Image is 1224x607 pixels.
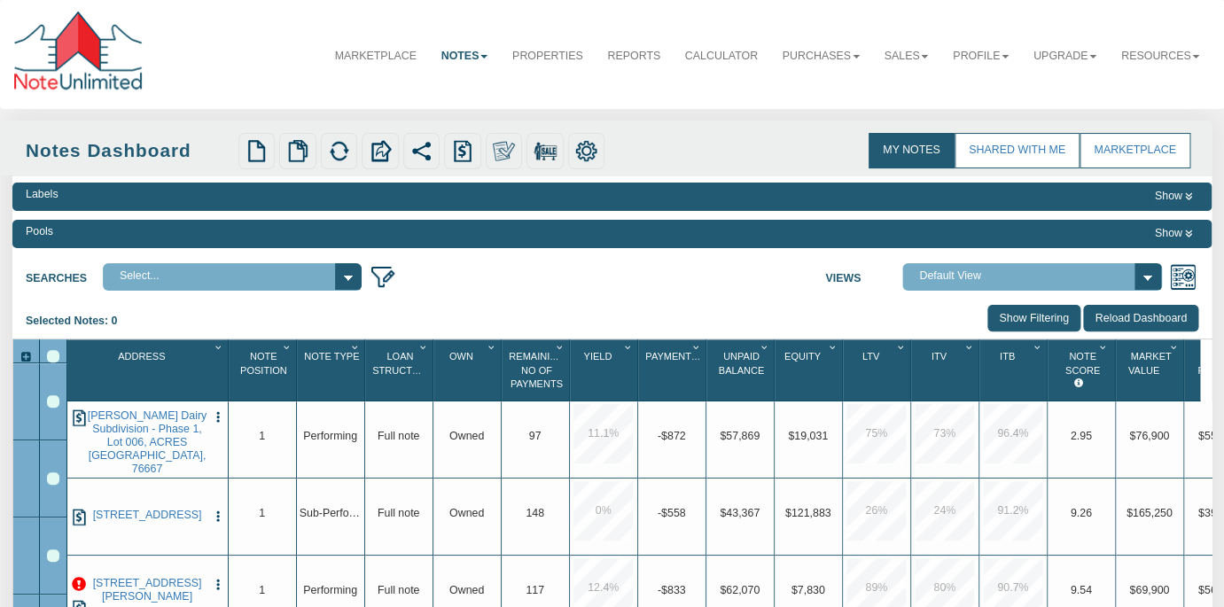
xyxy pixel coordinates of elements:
[987,305,1080,331] input: Show Filtering
[770,35,872,77] a: Purchases
[641,346,706,394] div: Sort None
[573,404,633,463] div: 11.1
[621,339,636,354] div: Column Menu
[47,472,59,485] div: Row 2, Row Selection Checkbox
[211,409,224,425] button: Press to open the note menu
[914,346,978,394] div: Itv Sort None
[304,351,359,362] span: Note Type
[303,430,357,442] span: Performing
[47,350,59,362] div: Select All
[88,577,207,603] a: 17796 TURNER CIR, TYLER, TX, 75704
[211,510,224,523] img: cell-menu.png
[1119,346,1183,394] div: Market Value Sort None
[534,140,557,163] img: for_sale.png
[70,346,228,394] div: Address Sort None
[573,346,637,394] div: Yield Sort None
[583,351,612,362] span: Yield
[658,430,686,442] span: -$872
[13,350,39,366] div: Expand All
[500,35,595,77] a: Properties
[1129,430,1169,442] span: $76,900
[573,481,633,541] div: 0.0
[118,351,165,362] span: Address
[758,339,773,354] div: Column Menu
[1149,224,1199,244] button: Show
[493,140,516,163] img: make_own.png
[26,137,234,164] div: Notes Dashboard
[1070,430,1091,442] span: 2.95
[1000,351,1015,362] span: Itb
[485,339,500,354] div: Column Menu
[1109,35,1212,77] a: Resources
[785,507,831,519] span: $121,883
[983,404,1042,463] div: 96.4
[595,35,672,77] a: Reports
[211,410,224,424] img: cell-menu.png
[47,549,59,562] div: Row 3, Row Selection Checkbox
[846,481,906,541] div: 26.0
[410,140,433,163] img: share.svg
[1070,507,1091,519] span: 9.26
[378,430,420,442] span: Full note
[777,346,842,394] div: Sort None
[645,351,713,362] span: Payment(P&I)
[259,430,265,442] span: 1
[231,346,296,394] div: Sort None
[1031,339,1046,354] div: Column Menu
[303,584,357,596] span: Performing
[323,35,429,77] a: Marketplace
[231,346,296,394] div: Note Position Sort None
[369,140,392,163] img: export.svg
[1129,584,1169,596] span: $69,900
[788,430,828,442] span: $19,031
[436,346,501,394] div: Own Sort None
[777,346,842,394] div: Equity Sort None
[915,404,974,463] div: 73.0
[1169,263,1196,290] img: views.png
[88,409,207,476] a: Murphy's Dairy Subdivision - Phase 1, Lot 006, ACRES 4, MEXIA, TX, 76667
[436,346,501,394] div: Sort None
[673,35,770,77] a: Calculator
[378,584,420,596] span: Full note
[211,509,224,525] button: Press to open the note menu
[862,351,879,362] span: Ltv
[509,351,565,390] span: Remaining No Of Payments
[259,507,265,519] span: 1
[826,339,841,354] div: Column Menu
[26,187,58,203] div: Labels
[1050,346,1115,394] div: Sort None
[526,584,544,596] span: 117
[70,346,228,394] div: Sort None
[348,339,363,354] div: Column Menu
[529,430,542,442] span: 97
[940,35,1021,77] a: Profile
[504,346,569,394] div: Sort None
[791,584,825,596] span: $7,830
[368,346,433,394] div: Sort None
[286,140,309,163] img: copy.png
[1021,35,1109,77] a: Upgrade
[368,346,433,394] div: Loan Structure Sort None
[370,263,396,290] img: edit_filter_icon.png
[212,339,227,354] div: Column Menu
[894,339,909,354] div: Column Menu
[504,346,569,394] div: Remaining No Of Payments Sort None
[211,577,224,593] button: Press to open the note menu
[300,507,377,519] span: Sub-Performing
[658,584,686,596] span: -$833
[1167,339,1182,354] div: Column Menu
[526,507,544,519] span: 148
[1119,346,1183,394] div: Sort None
[449,430,484,442] span: Owned
[709,346,774,394] div: Unpaid Balance Sort None
[451,140,474,163] img: history.png
[240,351,287,376] span: Note Position
[449,351,473,362] span: Own
[720,430,760,442] span: $57,869
[26,305,130,339] div: Selected Notes: 0
[963,339,978,354] div: Column Menu
[300,346,364,394] div: Sort None
[449,507,484,519] span: Owned
[47,395,59,408] div: Row 1, Row Selection Checkbox
[71,409,88,426] img: history.png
